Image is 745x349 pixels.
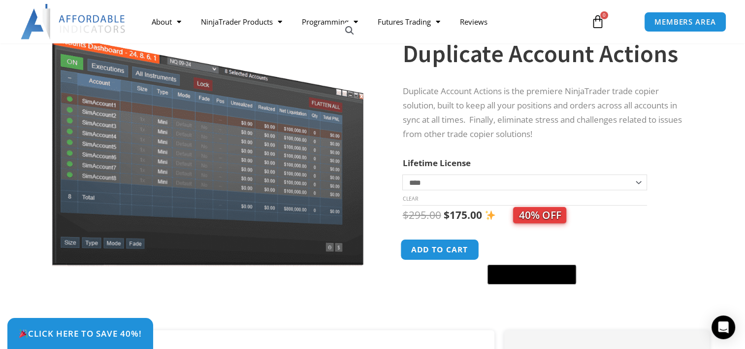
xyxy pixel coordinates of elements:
[141,10,581,33] nav: Menu
[402,208,408,222] span: $
[487,265,576,284] button: Buy with GPay
[402,195,418,202] a: Clear options
[19,329,142,338] span: Click Here to save 40%!
[450,10,497,33] a: Reviews
[401,239,480,260] button: Add to cart
[443,208,449,222] span: $
[443,208,482,222] bdi: 175.00
[644,12,726,32] a: MEMBERS AREA
[402,208,441,222] bdi: 295.00
[654,18,716,26] span: MEMBERS AREA
[19,329,28,338] img: 🎉
[402,291,690,299] iframe: PayPal Message 1
[402,157,470,169] label: Lifetime License
[712,315,735,339] div: Open Intercom Messenger
[341,22,358,39] a: View full-screen image gallery
[7,318,153,349] a: 🎉Click Here to save 40%!
[485,210,495,220] img: ✨
[191,10,292,33] a: NinjaTrader Products
[486,238,574,262] iframe: Secure express checkout frame
[402,36,690,71] h1: Duplicate Account Actions
[141,10,191,33] a: About
[600,11,608,19] span: 0
[513,207,566,223] span: 40% OFF
[21,4,127,39] img: LogoAI | Affordable Indicators – NinjaTrader
[576,7,619,36] a: 0
[367,10,450,33] a: Futures Trading
[292,10,367,33] a: Programming
[402,84,690,141] p: Duplicate Account Actions is the premiere NinjaTrader trade copier solution, built to keep all yo...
